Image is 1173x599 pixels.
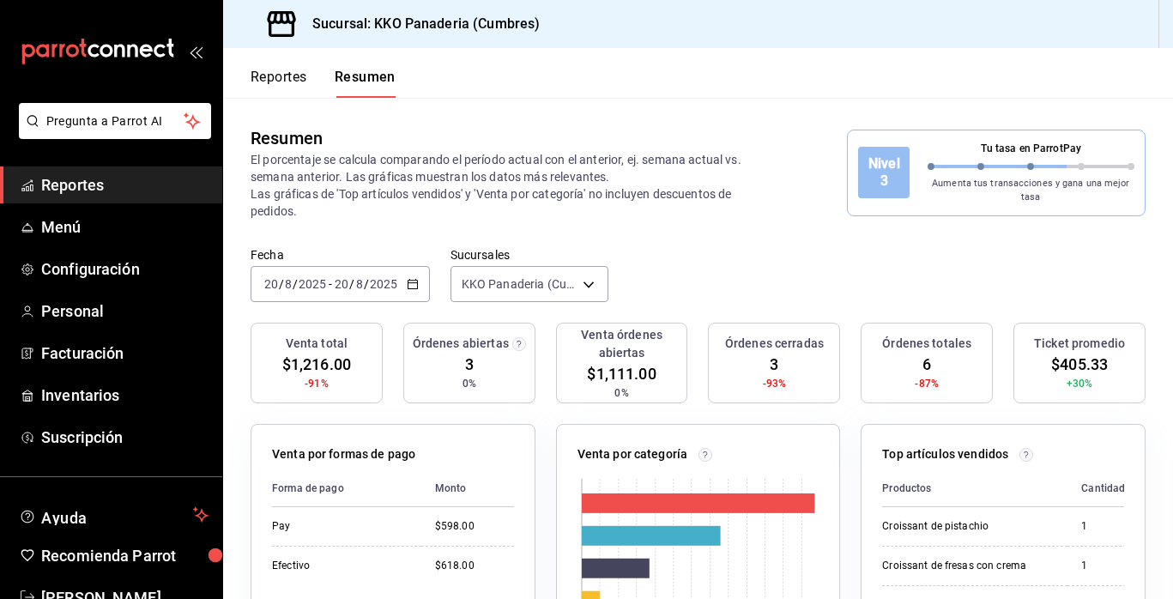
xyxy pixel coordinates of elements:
input: ---- [369,277,398,291]
p: Tu tasa en ParrotPay [928,141,1134,156]
p: Venta por formas de pago [272,445,415,463]
th: Productos [882,470,1067,507]
div: 1 [1081,559,1125,573]
span: Inventarios [41,384,209,407]
div: 1 [1081,519,1125,534]
input: ---- [298,277,327,291]
span: Menú [41,215,209,239]
h3: Venta órdenes abiertas [564,326,680,362]
th: Monto [421,470,514,507]
h3: Ticket promedio [1034,335,1125,353]
span: Facturación [41,342,209,365]
div: Croissant de pistachio [882,519,1054,534]
p: Aumenta tus transacciones y gana una mejor tasa [928,177,1134,205]
button: Resumen [335,69,396,98]
p: Venta por categoría [577,445,688,463]
p: Top artículos vendidos [882,445,1008,463]
input: -- [334,277,349,291]
span: 3 [770,353,778,376]
span: / [364,277,369,291]
span: / [349,277,354,291]
h3: Órdenes abiertas [413,335,509,353]
span: Reportes [41,173,209,197]
span: 6 [922,353,931,376]
span: Recomienda Parrot [41,544,209,567]
label: Fecha [251,249,430,261]
span: Suscripción [41,426,209,449]
span: Ayuda [41,505,186,525]
div: navigation tabs [251,69,396,98]
span: +30% [1067,376,1093,391]
input: -- [355,277,364,291]
th: Forma de pago [272,470,421,507]
h3: Venta total [286,335,348,353]
span: Personal [41,299,209,323]
div: Efectivo [272,559,408,573]
span: $1,111.00 [587,362,656,385]
span: -87% [915,376,939,391]
span: 0% [463,376,476,391]
span: -91% [305,376,329,391]
input: -- [263,277,279,291]
p: El porcentaje se calcula comparando el período actual con el anterior, ej. semana actual vs. sema... [251,151,772,220]
th: Cantidad [1067,470,1139,507]
div: Pay [272,519,408,534]
h3: Órdenes totales [882,335,971,353]
button: open_drawer_menu [189,45,203,58]
span: $1,216.00 [282,353,351,376]
button: Pregunta a Parrot AI [19,103,211,139]
a: Pregunta a Parrot AI [12,124,211,142]
div: $618.00 [435,559,514,573]
div: $598.00 [435,519,514,534]
div: Nivel 3 [858,147,910,198]
span: / [279,277,284,291]
label: Sucursales [450,249,609,261]
span: / [293,277,298,291]
span: 0% [614,385,628,401]
h3: Sucursal: KKO Panaderia (Cumbres) [299,14,540,34]
span: $405.33 [1051,353,1108,376]
span: Pregunta a Parrot AI [46,112,184,130]
span: 3 [465,353,474,376]
h3: Órdenes cerradas [725,335,824,353]
div: Resumen [251,125,323,151]
button: Reportes [251,69,307,98]
span: - [329,277,332,291]
input: -- [284,277,293,291]
span: Configuración [41,257,209,281]
div: Croissant de fresas con crema [882,559,1054,573]
span: KKO Panaderia (Cumbres) [462,275,577,293]
span: -93% [763,376,787,391]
